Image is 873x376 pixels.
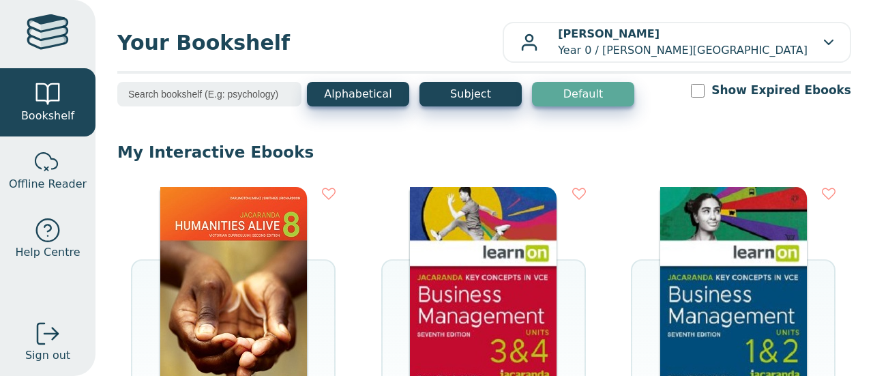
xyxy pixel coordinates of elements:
[307,82,409,106] button: Alphabetical
[25,347,70,364] span: Sign out
[21,108,74,124] span: Bookshelf
[117,27,503,58] span: Your Bookshelf
[15,244,80,261] span: Help Centre
[9,176,87,192] span: Offline Reader
[117,82,301,106] input: Search bookshelf (E.g: psychology)
[419,82,522,106] button: Subject
[558,27,660,40] b: [PERSON_NAME]
[532,82,634,106] button: Default
[558,26,808,59] p: Year 0 / [PERSON_NAME][GEOGRAPHIC_DATA]
[117,142,851,162] p: My Interactive Ebooks
[711,82,851,99] label: Show Expired Ebooks
[503,22,851,63] button: [PERSON_NAME]Year 0 / [PERSON_NAME][GEOGRAPHIC_DATA]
